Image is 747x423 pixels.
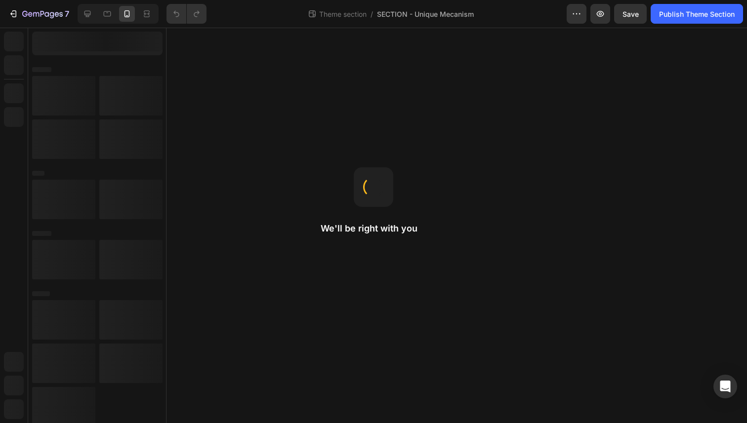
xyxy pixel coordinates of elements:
span: Save [622,10,639,18]
button: Save [614,4,647,24]
button: Publish Theme Section [651,4,743,24]
div: Undo/Redo [166,4,207,24]
span: Theme section [317,9,369,19]
h2: We'll be right with you [321,223,426,234]
span: / [371,9,373,19]
div: Publish Theme Section [659,9,735,19]
button: 7 [4,4,74,24]
p: 7 [65,8,69,20]
span: SECTION - Unique Mecanism [377,9,474,19]
div: Open Intercom Messenger [713,375,737,398]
